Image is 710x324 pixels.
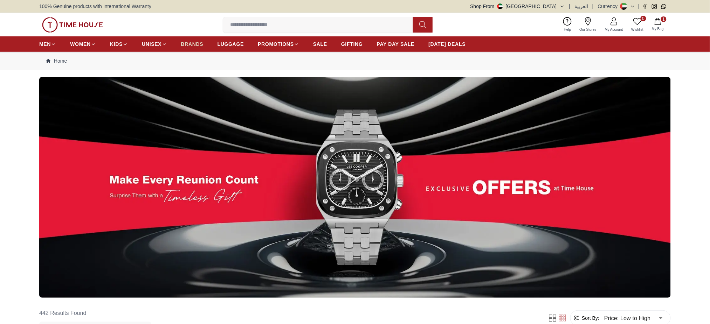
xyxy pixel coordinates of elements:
a: 0Wishlist [627,16,648,34]
nav: Breadcrumb [39,52,671,70]
a: Instagram [652,4,657,9]
span: Sort By: [580,315,599,322]
span: SALE [313,41,327,48]
img: United Arab Emirates [497,3,503,9]
a: Help [560,16,575,34]
a: Facebook [642,4,648,9]
img: ... [42,17,103,33]
a: Home [46,57,67,64]
span: KIDS [110,41,123,48]
span: | [569,3,571,10]
a: MEN [39,38,56,50]
h6: 442 Results Found [39,305,151,322]
a: PROMOTIONS [258,38,299,50]
button: Sort By: [573,315,599,322]
span: 100% Genuine products with International Warranty [39,3,151,10]
button: العربية [574,3,588,10]
span: LUGGAGE [218,41,244,48]
span: Wishlist [629,27,646,32]
span: My Bag [649,26,667,31]
a: PAY DAY SALE [377,38,415,50]
span: | [592,3,594,10]
span: [DATE] DEALS [429,41,466,48]
span: GIFTING [341,41,363,48]
span: WOMEN [70,41,91,48]
button: 1My Bag [648,16,668,33]
span: Help [561,27,574,32]
a: [DATE] DEALS [429,38,466,50]
span: PROMOTIONS [258,41,294,48]
span: 0 [641,16,646,21]
a: Whatsapp [661,4,667,9]
button: Shop From[GEOGRAPHIC_DATA] [470,3,565,10]
a: SALE [313,38,327,50]
span: UNISEX [142,41,161,48]
span: PAY DAY SALE [377,41,415,48]
span: 1 [661,16,667,22]
a: UNISEX [142,38,167,50]
a: BRANDS [181,38,204,50]
a: GIFTING [341,38,363,50]
a: KIDS [110,38,128,50]
a: WOMEN [70,38,96,50]
a: Our Stores [575,16,601,34]
span: Our Stores [577,27,599,32]
span: | [638,3,640,10]
img: ... [39,77,671,298]
a: LUGGAGE [218,38,244,50]
span: BRANDS [181,41,204,48]
div: Currency [598,3,621,10]
span: MEN [39,41,51,48]
span: My Account [602,27,626,32]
